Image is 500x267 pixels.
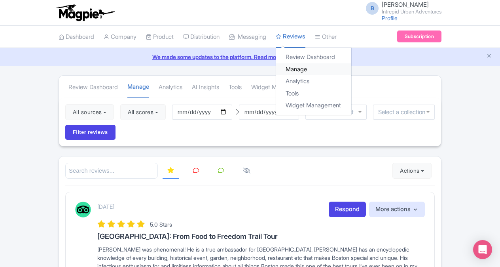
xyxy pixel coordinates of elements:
img: Tripadvisor Logo [75,202,91,217]
a: Other [315,26,337,48]
a: We made some updates to the platform. Read more about the new layout [5,53,495,61]
a: Widget Management [251,76,307,98]
a: Dashboard [59,26,94,48]
a: Analytics [159,76,182,98]
span: B [366,2,379,15]
a: Distribution [183,26,220,48]
button: All scores [120,104,166,120]
a: Reviews [276,26,305,48]
button: Close announcement [486,52,492,61]
div: Open Intercom Messenger [473,240,492,259]
a: Manage [276,63,351,76]
button: All sources [65,104,114,120]
h3: [GEOGRAPHIC_DATA]: From Food to Freedom Trail Tour [97,233,425,240]
a: Review Dashboard [276,51,351,63]
input: Search reviews... [65,163,158,179]
p: [DATE] [97,202,114,211]
a: B [PERSON_NAME] Intrepid Urban Adventures [361,2,441,14]
a: Respond [329,202,366,217]
input: Filter reviews [65,125,116,140]
a: Subscription [397,31,441,42]
a: Manage [127,76,149,99]
a: AI Insights [192,76,219,98]
a: Profile [382,15,398,21]
span: [PERSON_NAME] [382,1,429,8]
span: 5.0 Stars [150,221,172,228]
a: Tools [229,76,242,98]
a: Widget Management [276,99,351,112]
a: Tools [276,88,351,100]
a: Review Dashboard [68,76,118,98]
input: Select a collection [378,109,430,116]
a: Company [104,26,136,48]
small: Intrepid Urban Adventures [382,9,441,14]
a: Analytics [276,75,351,88]
a: Product [146,26,174,48]
button: Actions [392,163,432,179]
img: logo-ab69f6fb50320c5b225c76a69d11143b.png [55,4,116,21]
a: Messaging [229,26,266,48]
button: More actions [369,202,425,217]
